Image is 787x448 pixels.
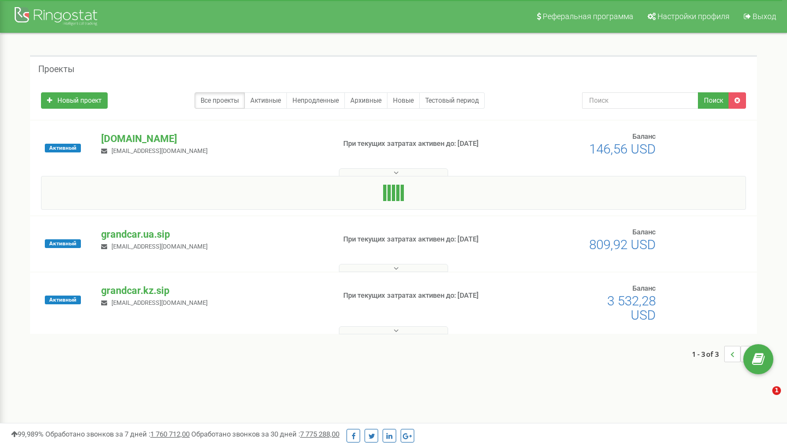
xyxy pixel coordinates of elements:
span: Выход [753,12,776,21]
p: grandcar.ua.sip [101,227,325,241]
p: При текущих затратах активен до: [DATE] [343,139,507,149]
u: 1 760 712,00 [150,430,190,438]
span: 1 - 3 of 3 [692,346,724,362]
span: Реферальная программа [543,12,633,21]
span: Баланс [632,284,656,292]
span: Активный [45,239,81,248]
nav: ... [692,335,757,373]
a: Архивные [344,92,387,109]
p: При текущих затратах активен до: [DATE] [343,291,507,301]
span: [EMAIL_ADDRESS][DOMAIN_NAME] [111,243,208,250]
h5: Проекты [38,64,74,74]
span: Настройки профиля [657,12,730,21]
p: [DOMAIN_NAME] [101,132,325,146]
span: 1 [772,386,781,395]
p: При текущих затратах активен до: [DATE] [343,234,507,245]
iframe: Intercom live chat [750,386,776,412]
u: 7 775 288,00 [300,430,339,438]
a: Непродленные [286,92,345,109]
span: 99,989% [11,430,44,438]
span: Активный [45,144,81,152]
span: Активный [45,296,81,304]
span: [EMAIL_ADDRESS][DOMAIN_NAME] [111,299,208,306]
a: Активные [244,92,287,109]
a: Новый проект [41,92,108,109]
span: Баланс [632,132,656,140]
span: 3 532,28 USD [607,293,656,323]
a: Все проекты [195,92,245,109]
p: grandcar.kz.sip [101,284,325,298]
span: 809,92 USD [589,237,656,252]
span: [EMAIL_ADDRESS][DOMAIN_NAME] [111,148,208,155]
span: 146,56 USD [589,142,656,157]
a: Новые [387,92,420,109]
input: Поиск [582,92,698,109]
span: Баланс [632,228,656,236]
button: Поиск [698,92,729,109]
span: Обработано звонков за 7 дней : [45,430,190,438]
a: Тестовый период [419,92,485,109]
span: Обработано звонков за 30 дней : [191,430,339,438]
